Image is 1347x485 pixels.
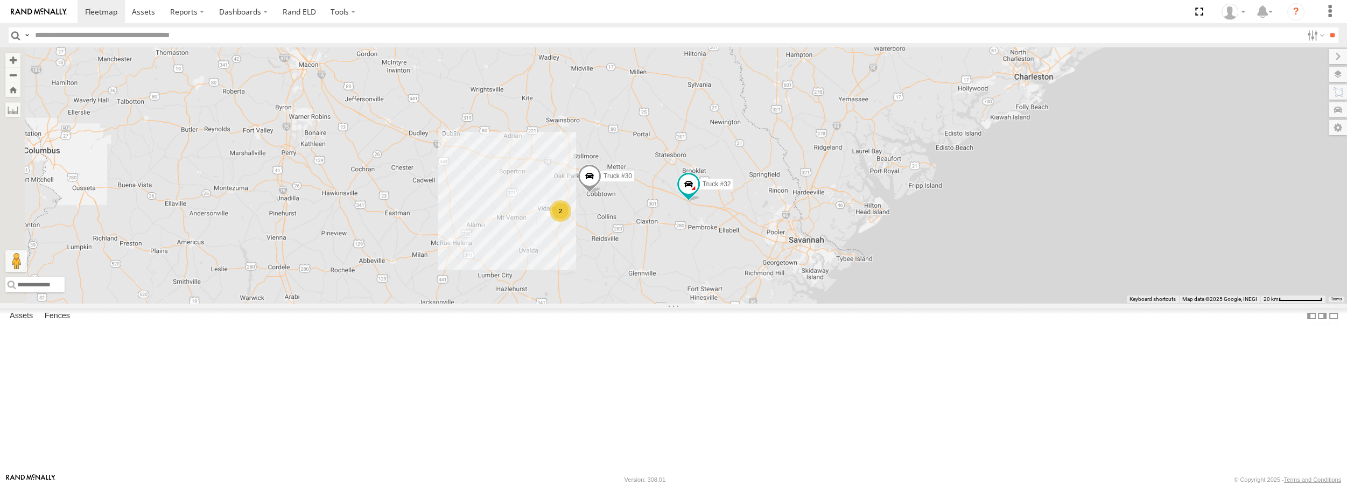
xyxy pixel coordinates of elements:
[5,53,20,67] button: Zoom in
[550,200,571,222] div: 2
[11,8,67,16] img: rand-logo.svg
[39,309,75,324] label: Fences
[1331,297,1342,301] a: Terms (opens in new tab)
[1287,3,1304,20] i: ?
[5,82,20,97] button: Zoom Home
[1129,296,1176,303] button: Keyboard shortcuts
[1306,308,1317,324] label: Dock Summary Table to the Left
[1329,120,1347,135] label: Map Settings
[1303,27,1326,43] label: Search Filter Options
[625,476,665,483] div: Version: 308.01
[1328,308,1339,324] label: Hide Summary Table
[604,172,632,180] span: Truck #30
[1260,296,1325,303] button: Map Scale: 20 km per 77 pixels
[1182,296,1257,302] span: Map data ©2025 Google, INEGI
[1264,296,1279,302] span: 20 km
[1317,308,1328,324] label: Dock Summary Table to the Right
[23,27,31,43] label: Search Query
[1234,476,1341,483] div: © Copyright 2025 -
[703,181,731,188] span: Truck #32
[5,67,20,82] button: Zoom out
[6,474,55,485] a: Visit our Website
[5,250,27,272] button: Drag Pegman onto the map to open Street View
[5,102,20,117] label: Measure
[1218,4,1249,20] div: Jeff Whitson
[4,309,38,324] label: Assets
[1284,476,1341,483] a: Terms and Conditions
